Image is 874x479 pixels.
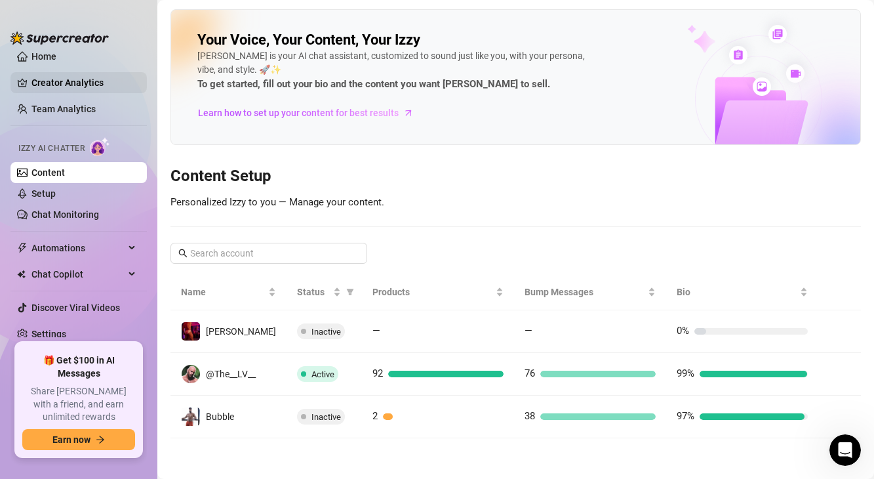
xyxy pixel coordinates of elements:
[22,429,135,450] button: Earn nowarrow-right
[206,411,234,422] span: Bubble
[79,386,184,396] a: Open in help center
[344,282,357,302] span: filter
[18,142,85,155] span: Izzy AI Chatter
[525,367,535,379] span: 76
[206,369,256,379] span: @The__LV__
[677,410,694,422] span: 97%
[297,285,330,299] span: Status
[22,385,135,424] span: Share [PERSON_NAME] with a friend, and earn unlimited rewards
[31,209,99,220] a: Chat Monitoring
[525,410,535,422] span: 38
[205,5,230,30] button: Expand window
[197,102,424,123] a: Learn how to set up your content for best results
[514,274,666,310] th: Bump Messages
[9,5,33,30] button: go back
[178,249,188,258] span: search
[31,264,125,285] span: Chat Copilot
[190,246,349,260] input: Search account
[31,104,96,114] a: Team Analytics
[197,78,550,90] strong: To get started, fill out your bio and the content you want [PERSON_NAME] to sell.
[311,412,341,422] span: Inactive
[677,367,694,379] span: 99%
[170,274,287,310] th: Name
[372,285,493,299] span: Products
[31,329,66,339] a: Settings
[182,365,200,383] img: @The__LV__
[666,274,818,310] th: Bio
[677,325,689,337] span: 0%
[362,274,514,310] th: Products
[90,137,110,156] img: AI Chatter
[52,434,90,445] span: Earn now
[197,31,420,49] h2: Your Voice, Your Content, Your Izzy
[80,343,114,369] span: disappointed reaction
[346,288,354,296] span: filter
[31,238,125,259] span: Automations
[96,435,105,444] span: arrow-right
[372,325,380,337] span: —
[148,343,182,369] span: smiley reaction
[114,343,148,369] span: neutral face reaction
[402,106,415,119] span: arrow-right
[525,285,645,299] span: Bump Messages
[198,106,399,120] span: Learn how to set up your content for best results
[170,196,384,208] span: Personalized Izzy to you — Manage your content.
[311,327,341,337] span: Inactive
[31,72,136,93] a: Creator Analytics
[87,343,106,369] span: 😞
[17,270,26,279] img: Chat Copilot
[182,407,200,426] img: Bubble
[181,285,266,299] span: Name
[230,5,254,29] div: Close
[372,367,383,379] span: 92
[525,325,532,337] span: —
[121,343,140,369] span: 😐
[155,343,174,369] span: 😃
[372,410,378,422] span: 2
[311,369,334,379] span: Active
[10,31,109,45] img: logo-BBDzfeDw.svg
[170,166,861,187] h3: Content Setup
[22,354,135,380] span: 🎁 Get $100 in AI Messages
[829,434,861,466] iframe: Intercom live chat
[17,243,28,253] span: thunderbolt
[206,326,276,337] span: [PERSON_NAME]
[197,49,591,93] div: [PERSON_NAME] is your AI chat assistant, customized to sound just like you, with your persona, vi...
[677,285,797,299] span: Bio
[31,51,56,62] a: Home
[31,167,65,178] a: Content
[31,302,120,313] a: Discover Viral Videos
[182,322,200,341] img: Felix
[287,274,362,310] th: Status
[31,188,56,199] a: Setup
[16,330,247,344] div: Did this answer your question?
[657,10,860,144] img: ai-chatter-content-library-cLFOSyPT.png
